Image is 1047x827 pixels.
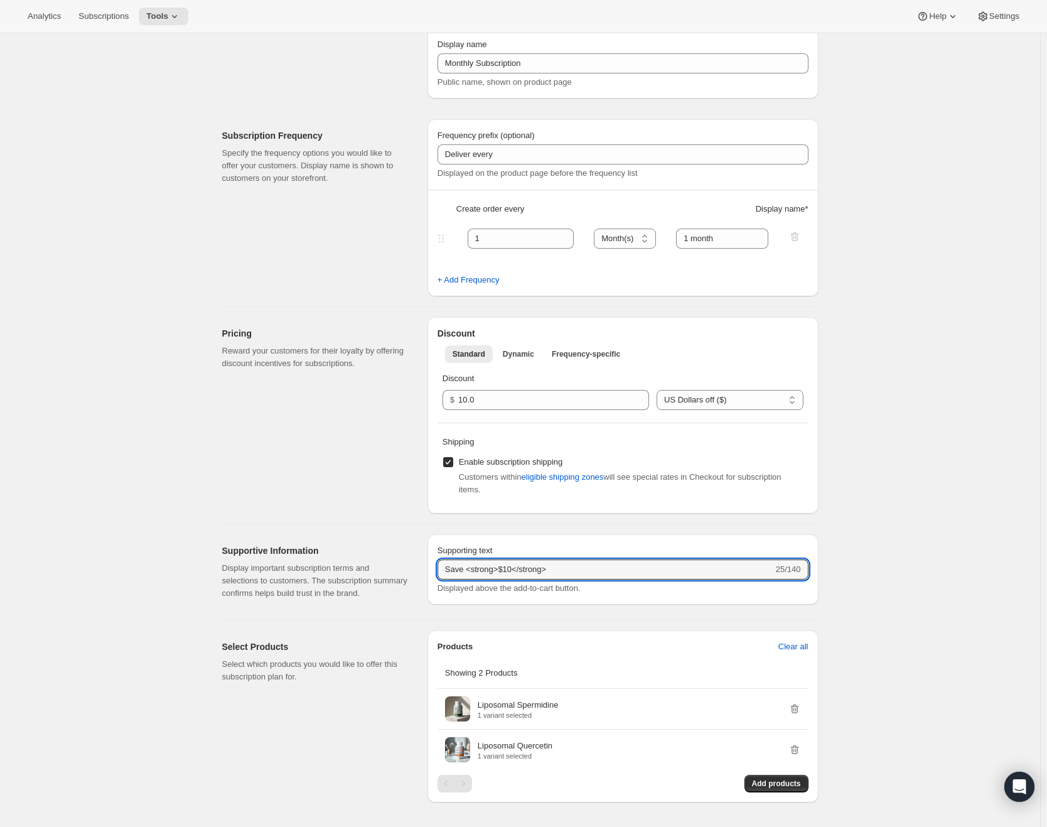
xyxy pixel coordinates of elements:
button: Subscriptions [71,8,136,25]
p: Select which products you would like to offer this subscription plan for. [222,658,407,683]
p: Discount [443,372,803,385]
p: Liposomal Quercetin [478,740,552,752]
span: Customers within will see special rates in Checkout for subscription items. [459,472,781,494]
span: Frequency prefix (optional) [438,131,535,140]
span: Analytics [28,11,61,21]
span: Create order every [456,203,524,215]
span: Clear all [778,641,808,653]
input: Subscribe & Save [438,53,808,73]
button: Help [909,8,966,25]
p: Specify the frequency options you would like to offer your customers. Display name is shown to cu... [222,147,407,185]
p: Liposomal Spermidine [478,699,559,711]
span: Public name, shown on product page [438,77,572,87]
span: Subscriptions [78,11,129,21]
span: Display name [438,40,487,49]
h2: Select Products [222,641,407,653]
p: Products [438,641,473,653]
h2: Supportive Information [222,544,407,557]
div: Open Intercom Messenger [1004,772,1034,802]
p: Reward your customers for their loyalty by offering discount incentives for subscriptions. [222,345,407,370]
h2: Subscription Frequency [222,129,407,142]
p: Display important subscription terms and selections to customers. The subscription summary confir... [222,562,407,600]
button: + Add Frequency [430,270,507,290]
span: Settings [989,11,1019,21]
button: Add products [744,775,808,792]
span: Supporting text [438,546,492,555]
button: eligible shipping zones [514,467,611,487]
input: 10 [458,390,630,410]
span: Standard [453,349,485,359]
button: Clear all [771,637,816,657]
input: Deliver every [438,144,808,165]
input: No obligation, modify or cancel your subscription anytime. [438,559,773,580]
span: Help [929,11,946,21]
h2: Discount [438,327,808,340]
h2: Pricing [222,327,407,340]
span: Enable subscription shipping [459,457,563,467]
nav: Pagination [438,775,472,792]
span: Displayed on the product page before the frequency list [438,168,638,178]
span: Displayed above the add-to-cart button. [438,583,581,593]
span: Tools [146,11,168,21]
span: Showing 2 Products [445,668,518,678]
button: Analytics [20,8,68,25]
p: 1 variant selected [478,711,559,719]
button: Settings [969,8,1027,25]
span: Add products [752,779,801,789]
img: Liposomal Quercetin [445,737,470,762]
span: $ [450,395,454,404]
span: Frequency-specific [552,349,620,359]
p: 1 variant selected [478,752,552,760]
span: Display name * [756,203,808,215]
input: 1 month [676,229,768,249]
span: + Add Frequency [438,274,500,286]
p: Shipping [443,436,803,448]
button: Tools [139,8,188,25]
img: Liposomal Spermidine [445,696,470,722]
span: Dynamic [503,349,534,359]
span: eligible shipping zones [522,471,604,484]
